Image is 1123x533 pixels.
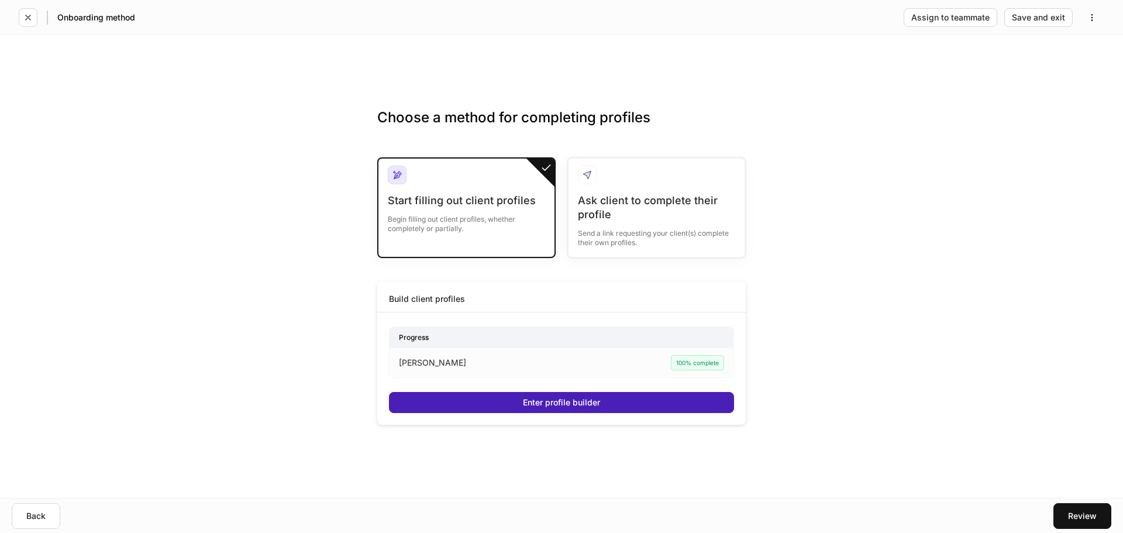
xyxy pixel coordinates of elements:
[399,357,466,369] p: [PERSON_NAME]
[12,503,60,529] button: Back
[57,12,135,23] h5: Onboarding method
[578,222,735,247] div: Send a link requesting your client(s) complete their own profiles.
[390,327,733,348] div: Progress
[377,108,746,146] h3: Choose a method for completing profiles
[388,208,545,233] div: Begin filling out client profiles, whether completely or partially.
[388,194,545,208] div: Start filling out client profiles
[1012,13,1065,22] div: Save and exit
[904,8,997,27] button: Assign to teammate
[389,392,734,413] button: Enter profile builder
[26,512,46,520] div: Back
[671,355,724,370] div: 100% complete
[523,398,600,407] div: Enter profile builder
[1053,503,1111,529] button: Review
[578,194,735,222] div: Ask client to complete their profile
[389,293,465,305] div: Build client profiles
[1004,8,1073,27] button: Save and exit
[1068,512,1097,520] div: Review
[911,13,990,22] div: Assign to teammate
